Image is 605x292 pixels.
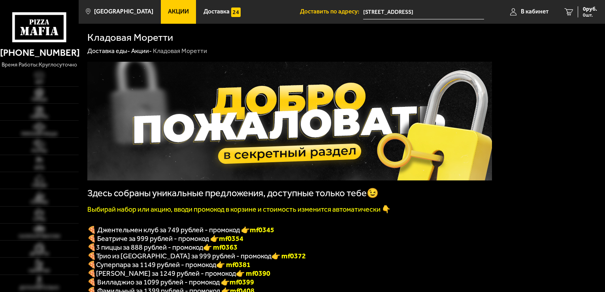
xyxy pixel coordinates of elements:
[204,9,230,15] span: Доставка
[363,5,484,19] input: Ваш адрес доставки
[583,6,597,12] span: 0 руб.
[236,269,270,278] b: 👉 mf0390
[583,13,597,17] span: 0 шт.
[203,243,237,252] font: 👉 mf0363
[87,205,390,214] font: Выбирай набор или акцию, вводи промокод в корзине и стоимость изменится автоматически 👇
[87,226,274,234] span: 🍕 Джентельмен клуб за 749 рублей - промокод 👉
[87,188,379,199] span: Здесь собраны уникальные предложения, доступные только тебе😉
[230,278,254,286] b: mf0399
[87,260,96,269] font: 🍕
[96,243,203,252] span: 3 пиццы за 888 рублей - промокод
[219,234,243,243] b: mf0354
[87,269,96,278] b: 🍕
[87,278,254,286] span: 🍕 Вилладжио за 1099 рублей - промокод 👉
[96,260,216,269] span: Суперпара за 1149 рублей - промокод
[87,243,96,252] font: 🍕
[87,252,96,260] font: 🍕
[216,260,251,269] font: 👉 mf0381
[363,5,484,19] span: Россия, Санкт-Петербург, Шлиссельбургский проспект, 18к1
[300,9,363,15] span: Доставить по адресу:
[87,62,492,180] img: 1024x1024
[96,252,271,260] span: Трио из [GEOGRAPHIC_DATA] за 999 рублей - промокод
[271,252,306,260] font: 👉 mf0372
[153,47,207,55] div: Кладовая Моретти
[131,47,152,55] a: Акции-
[87,234,243,243] span: 🍕 Беатриче за 999 рублей - промокод 👉
[250,226,274,234] b: mf0345
[94,9,153,15] span: [GEOGRAPHIC_DATA]
[87,32,173,43] h1: Кладовая Моретти
[96,269,236,278] span: [PERSON_NAME] за 1249 рублей - промокод
[521,9,548,15] span: В кабинет
[231,8,241,17] img: 15daf4d41897b9f0e9f617042186c801.svg
[87,47,130,55] a: Доставка еды-
[168,9,189,15] span: Акции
